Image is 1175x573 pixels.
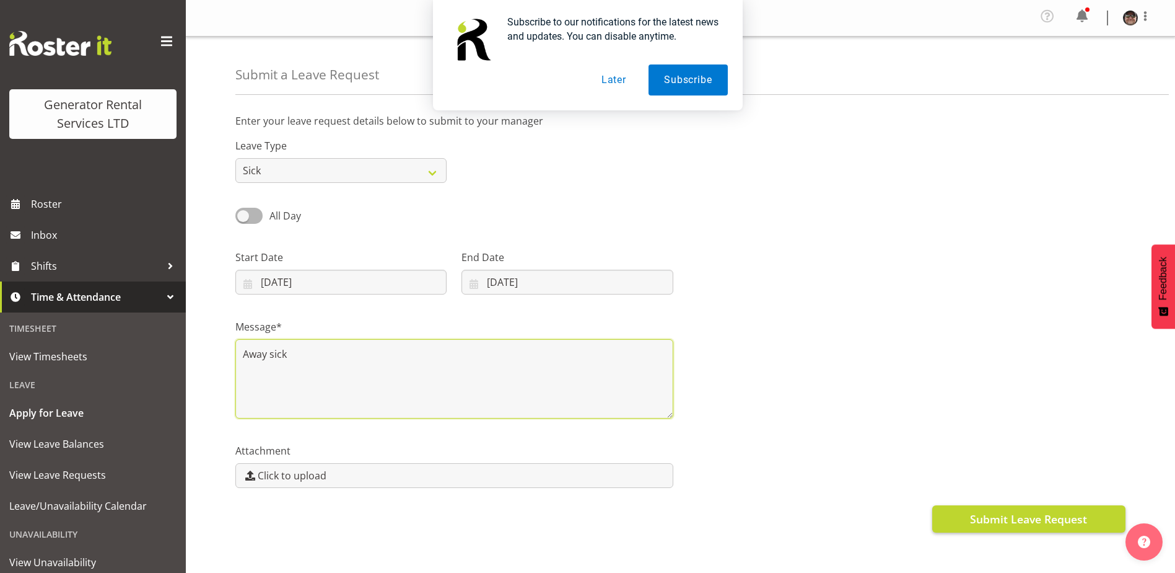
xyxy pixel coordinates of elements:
[31,226,180,244] span: Inbox
[3,398,183,429] a: Apply for Leave
[497,15,728,43] div: Subscribe to our notifications for the latest news and updates. You can disable anytime.
[3,491,183,522] a: Leave/Unavailability Calendar
[9,466,177,484] span: View Leave Requests
[3,341,183,372] a: View Timesheets
[235,270,447,295] input: Click to select...
[3,522,183,547] div: Unavailability
[9,404,177,422] span: Apply for Leave
[3,429,183,460] a: View Leave Balances
[235,319,673,334] label: Message*
[9,347,177,366] span: View Timesheets
[3,460,183,491] a: View Leave Requests
[235,113,1125,128] p: Enter your leave request details below to submit to your manager
[461,250,673,265] label: End Date
[649,64,727,95] button: Subscribe
[1158,257,1169,300] span: Feedback
[269,209,301,223] span: All Day
[235,250,447,265] label: Start Date
[258,468,326,483] span: Click to upload
[970,511,1087,527] span: Submit Leave Request
[448,15,497,64] img: notification icon
[1151,244,1175,329] button: Feedback - Show survey
[31,288,161,306] span: Time & Attendance
[461,270,673,295] input: Click to select...
[3,316,183,341] div: Timesheet
[1138,536,1150,548] img: help-xxl-2.png
[31,257,161,275] span: Shifts
[3,372,183,398] div: Leave
[22,95,164,133] div: Generator Rental Services LTD
[932,505,1125,533] button: Submit Leave Request
[235,138,447,153] label: Leave Type
[9,435,177,453] span: View Leave Balances
[235,443,673,458] label: Attachment
[9,553,177,572] span: View Unavailability
[9,497,177,515] span: Leave/Unavailability Calendar
[31,195,180,213] span: Roster
[586,64,642,95] button: Later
